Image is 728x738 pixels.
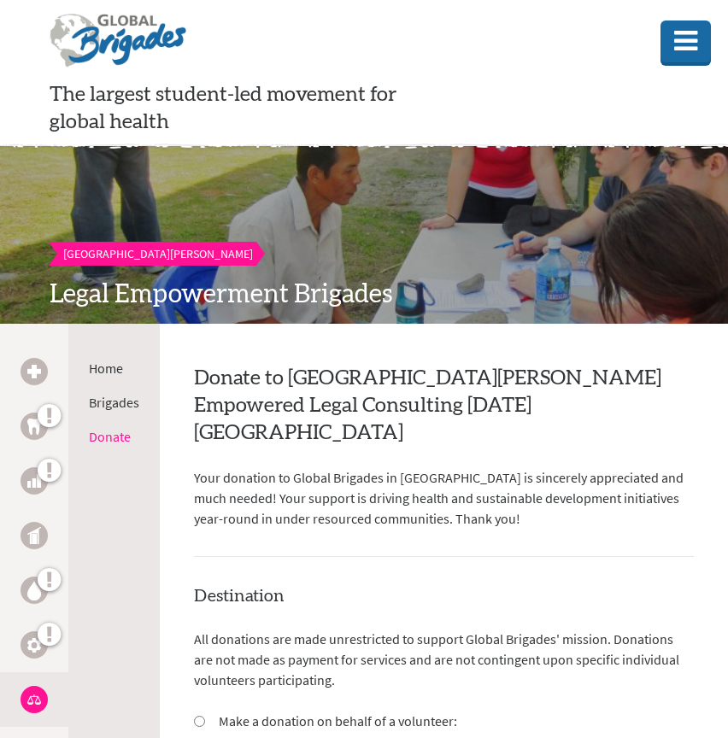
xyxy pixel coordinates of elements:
h2: Donate to [GEOGRAPHIC_DATA][PERSON_NAME] Empowered Legal Consulting [DATE] [GEOGRAPHIC_DATA] [194,365,694,447]
img: Business [27,474,41,488]
a: Business [21,467,48,495]
img: Engineering [27,638,41,652]
a: Home [89,360,123,377]
label: Make a donation on behalf of a volunteer: [219,711,457,731]
a: [GEOGRAPHIC_DATA][PERSON_NAME] [50,242,267,266]
p: All donations are made unrestricted to support Global Brigades' mission. Donations are not made a... [194,629,694,690]
a: Medical [21,358,48,385]
img: Legal Empowerment [27,694,41,705]
img: Global Brigades Logo [50,14,186,81]
span: [GEOGRAPHIC_DATA][PERSON_NAME] [63,246,253,261]
p: Your donation to Global Brigades in [GEOGRAPHIC_DATA] is sincerely appreciated and much needed! Y... [194,467,694,529]
a: Public Health [21,522,48,549]
a: Brigades [89,394,139,411]
a: Water [21,577,48,604]
a: Legal Empowerment [21,686,48,713]
h2: Legal Empowerment Brigades [50,279,678,310]
a: Donate [89,428,131,445]
img: Dental [27,419,41,435]
h4: Destination [194,584,694,608]
img: Public Health [27,527,41,544]
li: Brigades [89,392,139,413]
li: Donate [89,426,139,447]
img: Water [27,581,41,600]
li: Home [89,358,139,378]
p: The largest student-led movement for global health [50,81,442,136]
a: Dental [21,413,48,440]
img: Medical [27,365,41,378]
a: Engineering [21,631,48,659]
